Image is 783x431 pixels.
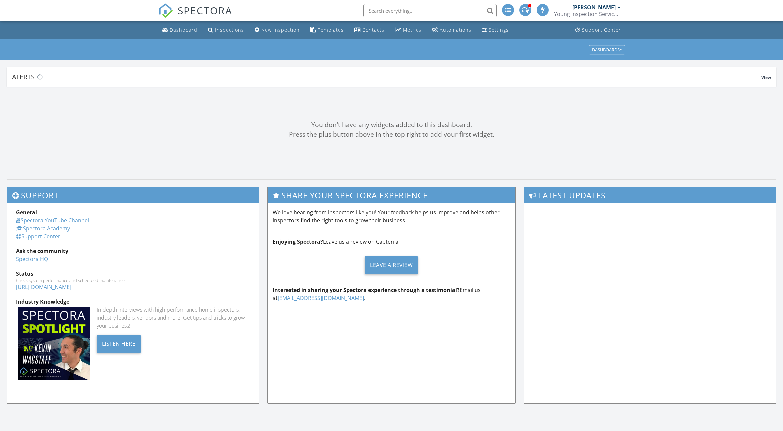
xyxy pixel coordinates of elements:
[573,24,624,36] a: Support Center
[403,27,421,33] div: Metrics
[158,9,232,23] a: SPECTORA
[16,278,250,283] div: Check system performance and scheduled maintenance.
[479,24,511,36] a: Settings
[261,27,300,33] div: New Inspection
[97,306,250,330] div: In-depth interviews with high-performance home inspectors, industry leaders, vendors and more. Ge...
[392,24,424,36] a: Metrics
[589,45,625,54] button: Dashboards
[308,24,346,36] a: Templates
[252,24,302,36] a: New Inspection
[16,283,71,291] a: [URL][DOMAIN_NAME]
[7,187,259,203] h3: Support
[273,208,511,224] p: We love hearing from inspectors like you! Your feedback helps us improve and helps other inspecto...
[16,217,89,224] a: Spectora YouTube Channel
[554,11,621,17] div: Young Inspection Services Ltd
[97,335,141,353] div: Listen Here
[178,3,232,17] span: SPECTORA
[524,187,776,203] h3: Latest Updates
[205,24,247,36] a: Inspections
[18,307,90,380] img: Spectoraspolightmain
[16,233,60,240] a: Support Center
[363,4,497,17] input: Search everything...
[273,238,511,246] p: Leave us a review on Capterra!
[273,251,511,279] a: Leave a Review
[12,72,761,81] div: Alerts
[16,247,250,255] div: Ask the community
[16,298,250,306] div: Industry Knowledge
[160,24,200,36] a: Dashboard
[273,286,511,302] p: Email us at .
[16,255,48,263] a: Spectora HQ
[352,24,387,36] a: Contacts
[592,47,622,52] div: Dashboards
[318,27,344,33] div: Templates
[489,27,509,33] div: Settings
[170,27,197,33] div: Dashboard
[440,27,471,33] div: Automations
[16,270,250,278] div: Status
[97,340,141,347] a: Listen Here
[16,225,70,232] a: Spectora Academy
[572,4,616,11] div: [PERSON_NAME]
[761,75,771,80] span: View
[429,24,474,36] a: Automations (Advanced)
[273,238,323,245] strong: Enjoying Spectora?
[362,27,384,33] div: Contacts
[582,27,621,33] div: Support Center
[365,256,418,274] div: Leave a Review
[16,209,37,216] strong: General
[278,294,364,302] a: [EMAIL_ADDRESS][DOMAIN_NAME]
[158,3,173,18] img: The Best Home Inspection Software - Spectora
[7,130,776,139] div: Press the plus button above in the top right to add your first widget.
[268,187,516,203] h3: Share Your Spectora Experience
[215,27,244,33] div: Inspections
[273,286,460,294] strong: Interested in sharing your Spectora experience through a testimonial?
[7,120,776,130] div: You don't have any widgets added to this dashboard.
